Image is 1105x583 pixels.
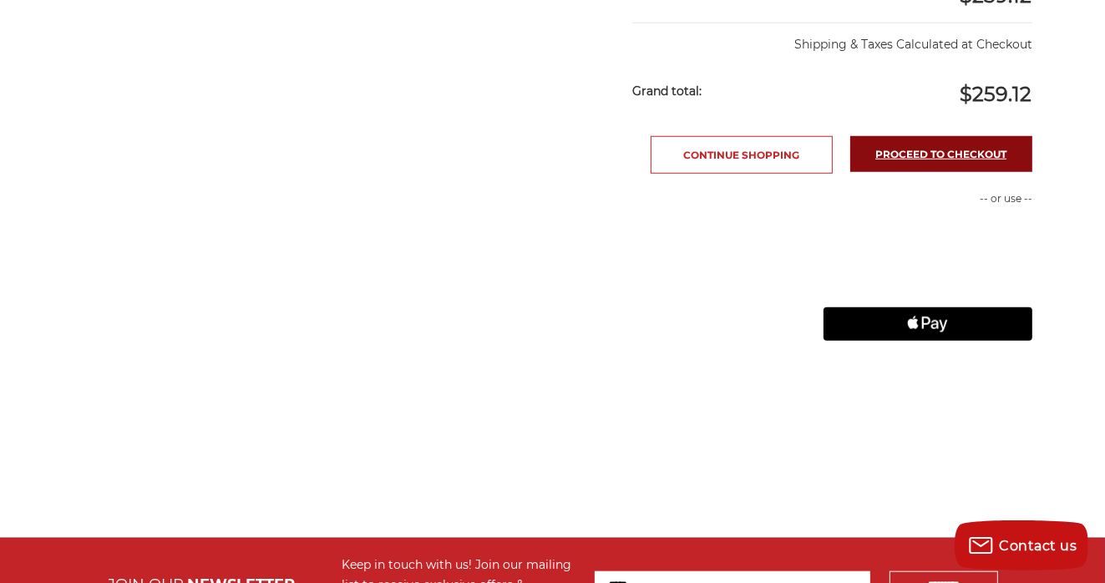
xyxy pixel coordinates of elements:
iframe: PayPal-paypal [824,224,1032,257]
p: -- or use -- [824,191,1032,206]
iframe: PayPal-paylater [824,266,1032,299]
strong: Grand total: [632,84,702,99]
button: Contact us [955,520,1088,570]
span: $259.12 [961,82,1032,106]
a: Continue Shopping [651,136,833,174]
p: Shipping & Taxes Calculated at Checkout [632,23,1032,53]
span: Contact us [1000,538,1077,554]
a: Proceed to checkout [850,136,1032,172]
